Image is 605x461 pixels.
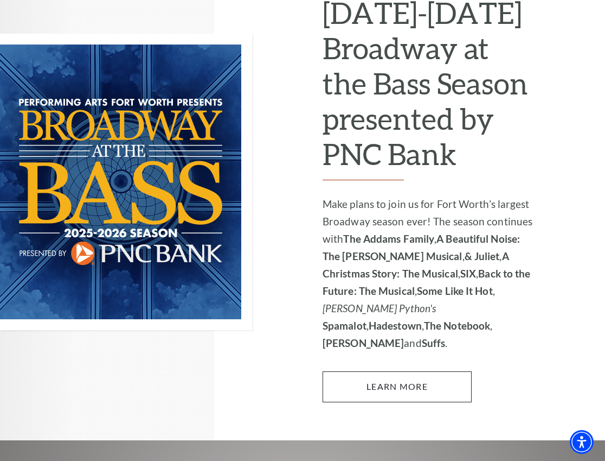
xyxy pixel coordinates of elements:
[460,267,476,280] strong: SIX
[323,267,530,297] strong: Back to the Future: The Musical
[343,232,434,245] strong: The Addams Family
[422,337,446,349] strong: Suffs
[323,232,520,262] strong: A Beautiful Noise: The [PERSON_NAME] Musical
[424,319,490,332] strong: The Notebook
[369,319,422,332] strong: Hadestown
[323,302,436,314] em: [PERSON_NAME] Python's
[417,285,493,297] strong: Some Like It Hot
[323,250,509,280] strong: A Christmas Story: The Musical
[323,371,472,402] a: Learn More 2025-2026 Broadway at the Bass Season presented by PNC Bank
[323,195,535,352] p: Make plans to join us for Fort Worth’s largest Broadway season ever! The season continues with , ...
[465,250,500,262] strong: & Juliet
[323,337,404,349] strong: [PERSON_NAME]
[570,430,594,454] div: Accessibility Menu
[323,319,366,332] strong: Spamalot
